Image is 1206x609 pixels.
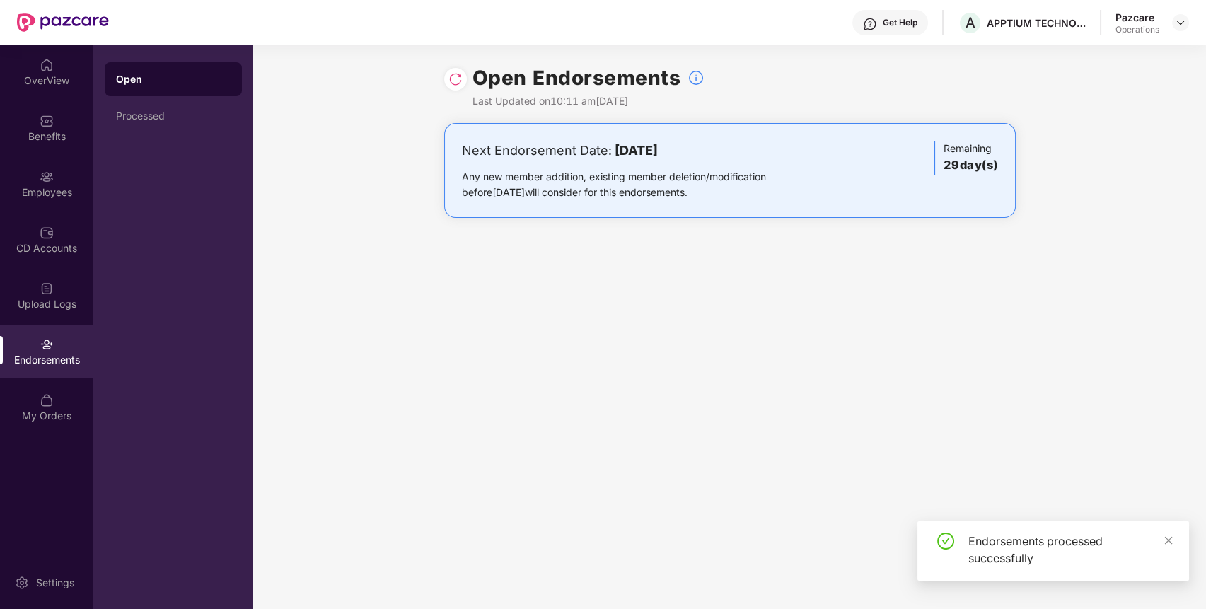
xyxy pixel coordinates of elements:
div: Processed [116,110,231,122]
img: svg+xml;base64,PHN2ZyBpZD0iVXBsb2FkX0xvZ3MiIGRhdGEtbmFtZT0iVXBsb2FkIExvZ3MiIHhtbG5zPSJodHRwOi8vd3... [40,282,54,296]
h3: 29 day(s) [944,156,998,175]
img: svg+xml;base64,PHN2ZyBpZD0iU2V0dGluZy0yMHgyMCIgeG1sbnM9Imh0dHA6Ly93d3cudzMub3JnLzIwMDAvc3ZnIiB3aW... [15,576,29,590]
img: svg+xml;base64,PHN2ZyBpZD0iSG9tZSIgeG1sbnM9Imh0dHA6Ly93d3cudzMub3JnLzIwMDAvc3ZnIiB3aWR0aD0iMjAiIG... [40,58,54,72]
div: Last Updated on 10:11 am[DATE] [472,93,705,109]
div: Operations [1115,24,1159,35]
h1: Open Endorsements [472,62,681,93]
div: Open [116,72,231,86]
div: Endorsements processed successfully [968,533,1172,567]
b: [DATE] [615,143,658,158]
img: svg+xml;base64,PHN2ZyBpZD0iQmVuZWZpdHMiIHhtbG5zPSJodHRwOi8vd3d3LnczLm9yZy8yMDAwL3N2ZyIgd2lkdGg9Ij... [40,114,54,128]
img: svg+xml;base64,PHN2ZyBpZD0iSGVscC0zMngzMiIgeG1sbnM9Imh0dHA6Ly93d3cudzMub3JnLzIwMDAvc3ZnIiB3aWR0aD... [863,17,877,31]
div: Settings [32,576,79,590]
img: svg+xml;base64,PHN2ZyBpZD0iSW5mb18tXzMyeDMyIiBkYXRhLW5hbWU9IkluZm8gLSAzMngzMiIgeG1sbnM9Imh0dHA6Ly... [688,69,705,86]
div: Next Endorsement Date: [462,141,811,161]
img: svg+xml;base64,PHN2ZyBpZD0iRHJvcGRvd24tMzJ4MzIiIHhtbG5zPSJodHRwOi8vd3d3LnczLm9yZy8yMDAwL3N2ZyIgd2... [1175,17,1186,28]
img: svg+xml;base64,PHN2ZyBpZD0iQ0RfQWNjb3VudHMiIGRhdGEtbmFtZT0iQ0QgQWNjb3VudHMiIHhtbG5zPSJodHRwOi8vd3... [40,226,54,240]
div: Remaining [934,141,998,175]
span: close [1164,535,1173,545]
img: svg+xml;base64,PHN2ZyBpZD0iRW1wbG95ZWVzIiB4bWxucz0iaHR0cDovL3d3dy53My5vcmcvMjAwMC9zdmciIHdpZHRoPS... [40,170,54,184]
img: New Pazcare Logo [17,13,109,32]
img: svg+xml;base64,PHN2ZyBpZD0iTXlfT3JkZXJzIiBkYXRhLW5hbWU9Ik15IE9yZGVycyIgeG1sbnM9Imh0dHA6Ly93d3cudz... [40,393,54,407]
img: svg+xml;base64,PHN2ZyBpZD0iUmVsb2FkLTMyeDMyIiB4bWxucz0iaHR0cDovL3d3dy53My5vcmcvMjAwMC9zdmciIHdpZH... [448,72,463,86]
div: Pazcare [1115,11,1159,24]
div: Any new member addition, existing member deletion/modification before [DATE] will consider for th... [462,169,811,200]
img: svg+xml;base64,PHN2ZyBpZD0iRW5kb3JzZW1lbnRzIiB4bWxucz0iaHR0cDovL3d3dy53My5vcmcvMjAwMC9zdmciIHdpZH... [40,337,54,352]
span: check-circle [937,533,954,550]
div: Get Help [883,17,917,28]
span: A [966,14,975,31]
div: APPTIUM TECHNOLOGIES INDIA PRIVATE LIMITED [987,16,1086,30]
